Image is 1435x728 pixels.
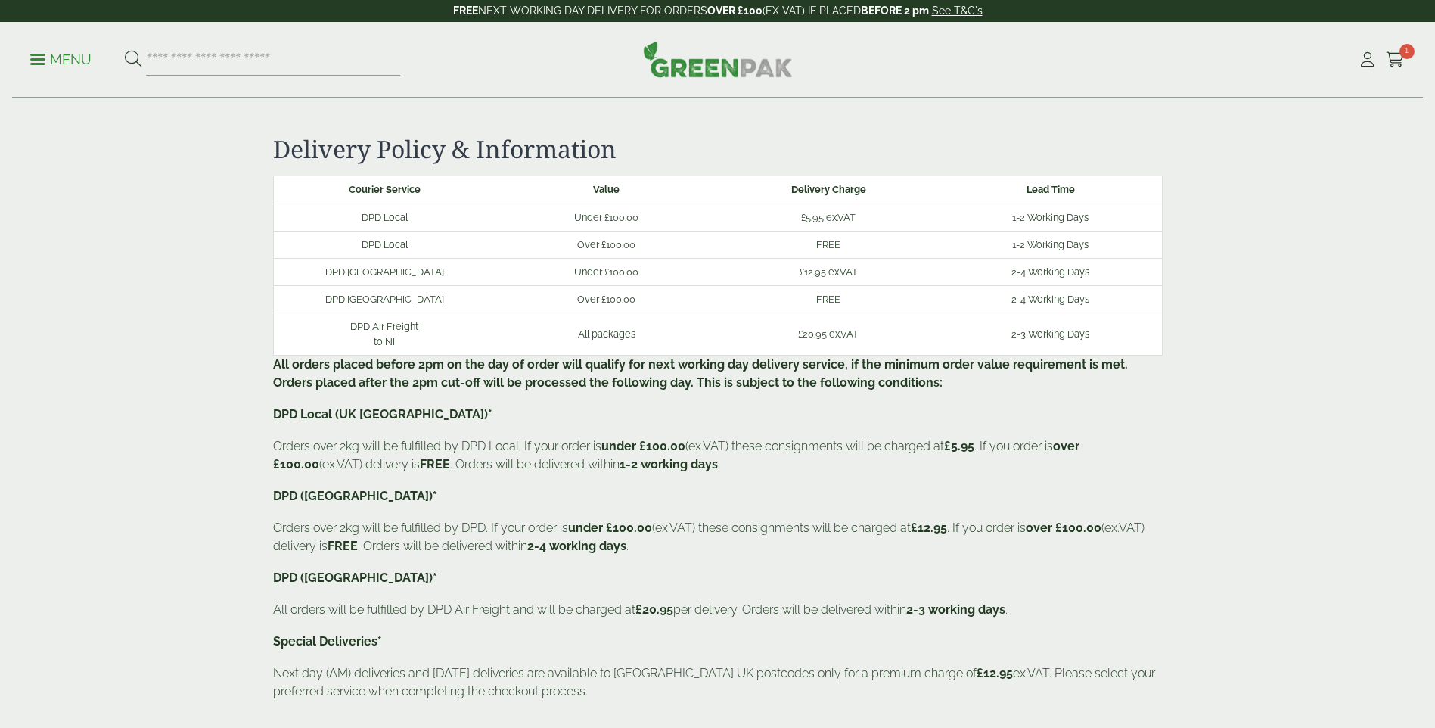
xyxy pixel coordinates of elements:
[527,539,626,553] b: 2-4 working days
[273,231,495,258] td: DPD Local
[273,634,382,649] b: Special Deliveries*
[940,313,1162,355] td: 2-3 Working Days
[707,5,763,17] strong: OVER £100
[1386,48,1405,71] a: 1
[273,437,1163,474] p: Orders over 2kg will be fulfilled by DPD Local. If your order is (ex.VAT) these consignments will...
[906,602,1005,617] b: 2-3 working days
[328,539,358,553] b: FREE
[940,176,1162,204] th: Lead Time
[273,439,1079,471] b: over £100.00
[940,204,1162,231] td: 1-2 Working Days
[273,286,495,313] td: DPD [GEOGRAPHIC_DATA]
[273,204,495,231] td: DPD Local
[273,489,437,503] b: DPD ([GEOGRAPHIC_DATA])*
[273,519,1163,555] p: Orders over 2kg will be fulfilled by DPD. If your order is (ex.VAT) these consignments will be ch...
[273,176,495,204] th: Courier Service
[495,286,718,313] td: Over £100.00
[495,313,718,355] td: All packages
[718,176,940,204] th: Delivery Charge
[495,204,718,231] td: Under £100.00
[273,571,437,585] b: DPD ([GEOGRAPHIC_DATA])*
[273,357,1128,390] b: All orders placed before 2pm on the day of order will qualify for next working day delivery servi...
[1399,44,1415,59] span: 1
[940,258,1162,285] td: 2-4 Working Days
[620,457,718,471] b: 1-2 working days
[420,457,450,471] b: FREE
[453,5,478,17] strong: FREE
[861,5,929,17] strong: BEFORE 2 pm
[273,601,1163,619] p: All orders will be fulfilled by DPD Air Freight and will be charged at per delivery. Orders will ...
[932,5,983,17] a: See T&C's
[1026,521,1101,535] b: over £100.00
[495,231,718,258] td: Over £100.00
[718,286,940,313] td: FREE
[643,41,793,77] img: GreenPak Supplies
[635,602,673,617] b: £20.95
[273,313,495,355] td: DPD Air Freight to NI
[911,521,947,535] b: £12.95
[944,439,974,453] b: £5.95
[30,51,92,69] p: Menu
[273,258,495,285] td: DPD [GEOGRAPHIC_DATA]
[495,258,718,285] td: Under £100.00
[718,231,940,258] td: FREE
[30,51,92,66] a: Menu
[940,231,1162,258] td: 1-2 Working Days
[1386,52,1405,67] i: Cart
[273,135,1163,163] h2: Delivery Policy & Information
[273,407,492,422] b: DPD Local (UK [GEOGRAPHIC_DATA])*
[977,666,1013,680] strong: £12.95
[601,439,685,453] b: under £100.00
[273,664,1163,719] p: Next day (AM) deliveries and [DATE] deliveries are available to [GEOGRAPHIC_DATA] UK postcodes on...
[718,204,940,231] td: £5.95 ex.VAT
[940,286,1162,313] td: 2-4 Working Days
[718,313,940,355] td: £20.95 ex.VAT
[718,258,940,285] td: £12.95 ex.VAT
[495,176,718,204] th: Value
[568,521,652,535] b: under £100.00
[1358,52,1377,67] i: My Account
